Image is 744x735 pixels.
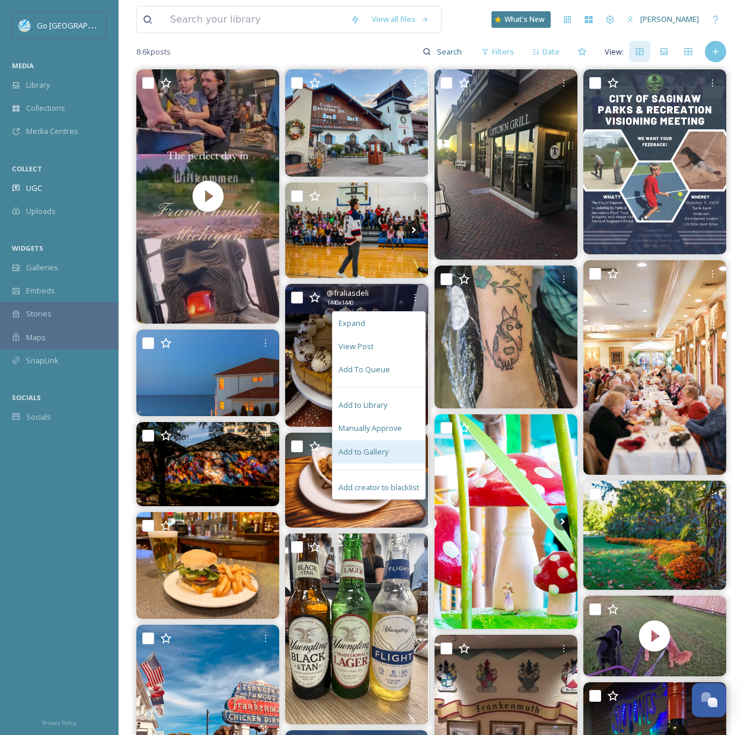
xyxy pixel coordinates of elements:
[640,14,699,24] span: [PERSON_NAME]
[136,46,171,57] span: 8.6k posts
[542,46,560,57] span: Date
[435,69,577,260] img: Good morning, Uptown🍂🍁 It’s a brisk fall day! Warm up with our fresh brewed coffee ☕️ & don’t for...
[339,446,388,458] span: Add to Gallery
[583,260,726,475] img: Dinner never sounded so good!🍽️🎶 From toe-tappin' tunes to unforgettable performances, Classic Wo...
[621,8,705,31] a: [PERSON_NAME]
[339,341,373,352] span: View Post
[37,20,124,31] span: Go [GEOGRAPHIC_DATA]
[19,20,31,31] img: GoGreatLogo_MISkies_RegionalTrails%20%281%29.png
[136,69,279,323] img: thumbnail
[339,400,387,411] span: Add to Library
[339,482,419,493] span: Add creator to blacklist
[26,206,56,217] span: Uploads
[12,244,43,253] span: WIDGETS
[366,8,435,31] a: View all files
[136,422,279,506] img: Wenonah Park. #baycitymichigan #baycitymi #greatlakesbay #downtownbaycity #michiganawesome #michi...
[435,414,577,629] img: Create whimsical memories with your little explorers and our tiny magical friends at Zehnder's Sp...
[285,433,428,528] img: Nothing says fall quite like warm Apple Crisp! 🍎✨ Cozy up with this seasonal favorite today at Om...
[583,481,726,590] img: Chrysanthemums have arrived! Enjoy pops of fall in seasonal pots all through the Gardens and the ...
[285,69,428,177] img: Good morning, Frankenmuth! 💙🌅 #BavarianInn #Frankenmuth #Michigan #sunrise #michigantravel
[692,683,726,717] button: Open Chat
[26,308,52,319] span: Stories
[26,103,65,114] span: Collections
[583,69,726,254] img: Please join us this tomorrow, Thursday, October 9th, as we discuss the future of our Saginaw Park...
[339,423,402,434] span: Manually Approve
[12,164,42,173] span: COLLECT
[26,332,46,343] span: Maps
[327,299,353,307] span: 1440 x 1440
[605,46,624,57] span: View:
[431,40,470,63] input: Search
[26,183,42,194] span: UGC
[583,596,726,676] video: #saginaw #saginawmichigan #midlandmichigan #hemlockmi #ivaroaddogsitting
[327,287,369,299] span: @ fraliasdeli
[12,393,41,402] span: SOCIALS
[136,69,279,323] video: The perfect autumn day in #Frankenmuth frankenmuth #Michigan awaits and is easier and more afford...
[26,79,50,91] span: Library
[26,411,51,423] span: Socials
[491,11,551,28] a: What's New
[12,61,34,70] span: MEDIA
[42,715,76,729] a: Privacy Policy
[26,126,78,137] span: Media Centres
[492,46,514,57] span: Filters
[339,318,365,329] span: Expand
[339,364,390,375] span: Add To Queue
[136,512,279,619] img: Join us for Adult Happy Meal Night at Michigan on Main —featuring a half-pound burger, house frie...
[285,183,428,278] img: We had a blast this morning with the 4th graders at North Elementary School!! Our school visits a...
[42,719,76,727] span: Privacy Policy
[164,7,344,33] input: Search your library
[26,262,58,273] span: Galleries
[285,533,428,724] img: 🍺 Big news, Michigan! Yuengling is finally here! We’re excited to announce that Slo’ Bones will h...
[26,285,55,296] span: Embeds
[26,355,59,366] span: SnapLink
[583,596,726,676] img: thumbnail
[435,266,577,408] img: ⚡Brought a lil life to this Frankenweenie ✨😍💚 Thank you for the practice! 🫶 #evermoretattoogaller...
[136,330,279,417] img: 🖼️ Wall Art Wednesday 🖼️ Bring the calm of the coast into your home with House by Open Water a se...
[285,284,428,427] img: We are finally seeing chilly fall weather !🍁 Pumpkin cheesecake topped with whipped cream and can...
